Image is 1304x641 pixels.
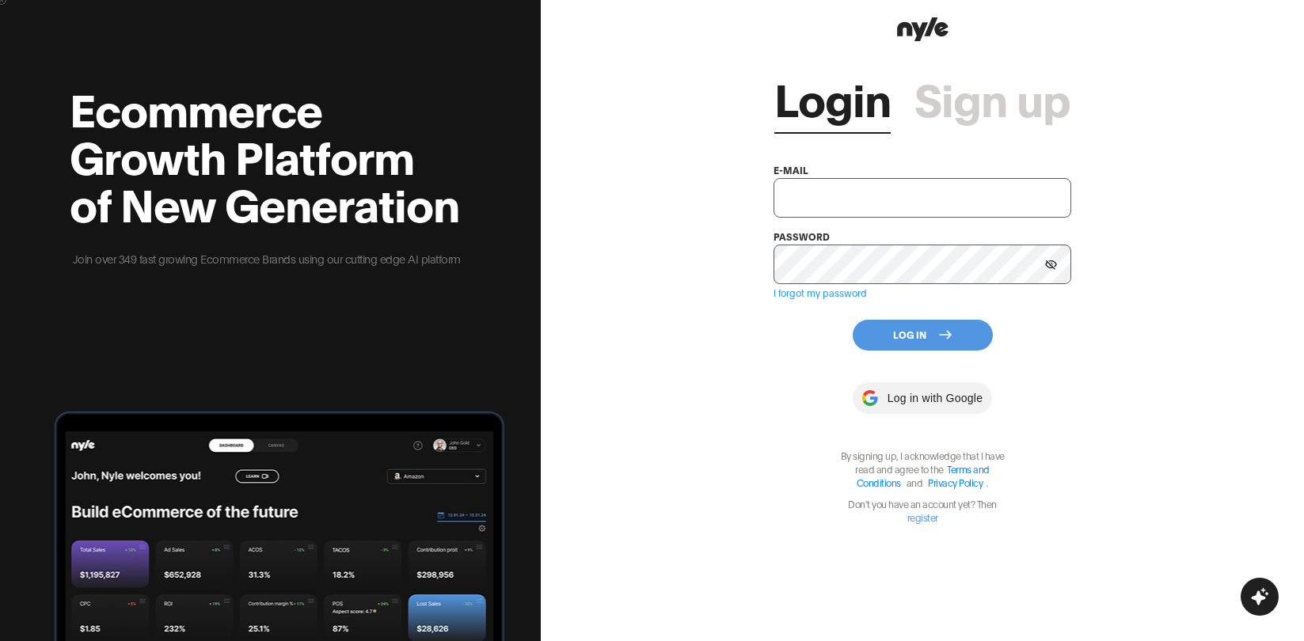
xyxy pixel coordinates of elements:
a: Terms and Conditions [857,463,990,488]
h2: Ecommerce Growth Platform of New Generation [70,84,463,226]
label: e-mail [774,164,808,176]
p: By signing up, I acknowledge that I have read and agree to the . [831,449,1013,489]
button: Log In [853,320,993,351]
a: Privacy Policy [928,476,983,488]
span: and [903,476,927,488]
p: Don't you have an account yet? Then [831,497,1013,524]
a: Login [774,74,891,121]
a: register [907,511,938,523]
p: Join over 349 fast growing Ecommerce Brands using our cutting edge AI platform [70,250,463,267]
a: I forgot my password [774,286,867,298]
label: password [774,230,830,242]
a: Sign up [914,74,1070,121]
button: Log in with Google [853,382,992,414]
